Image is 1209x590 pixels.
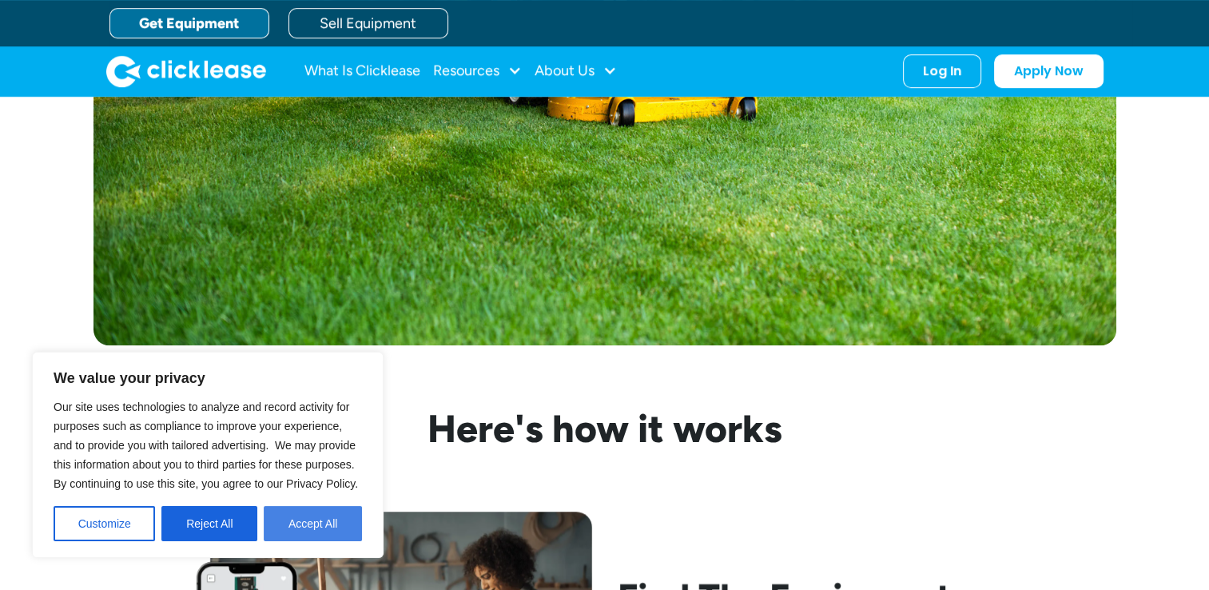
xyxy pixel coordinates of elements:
div: Log In [923,63,961,79]
div: Resources [433,55,522,87]
p: We value your privacy [54,369,362,388]
button: Customize [54,506,155,541]
button: Accept All [264,506,362,541]
a: Sell Equipment [288,8,448,38]
h3: Here's how it works [196,409,1014,448]
a: Apply Now [994,54,1104,88]
img: Clicklease logo [106,55,266,87]
a: Get Equipment [109,8,269,38]
a: home [106,55,266,87]
a: What Is Clicklease [304,55,420,87]
span: Our site uses technologies to analyze and record activity for purposes such as compliance to impr... [54,401,358,490]
div: We value your privacy [32,352,384,558]
button: Reject All [161,506,257,541]
div: About Us [535,55,617,87]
